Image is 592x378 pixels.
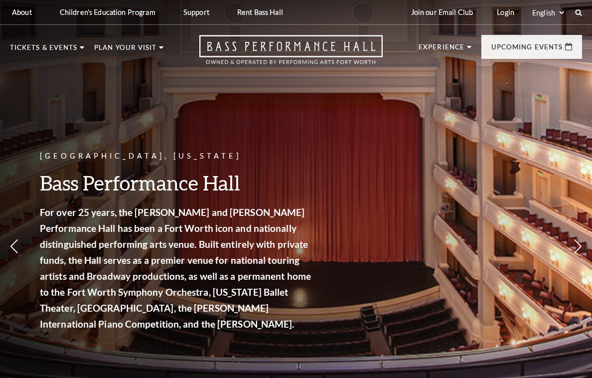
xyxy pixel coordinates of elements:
select: Select: [530,8,566,17]
p: Plan Your Visit [94,44,156,56]
p: Support [183,8,209,16]
p: Children's Education Program [60,8,155,16]
p: [GEOGRAPHIC_DATA], [US_STATE] [40,150,314,163]
p: Tickets & Events [10,44,77,56]
p: Experience [419,44,464,56]
h3: Bass Performance Hall [40,170,314,195]
p: About [12,8,32,16]
p: Rent Bass Hall [237,8,283,16]
p: Upcoming Events [491,44,563,56]
strong: For over 25 years, the [PERSON_NAME] and [PERSON_NAME] Performance Hall has been a Fort Worth ico... [40,206,311,330]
